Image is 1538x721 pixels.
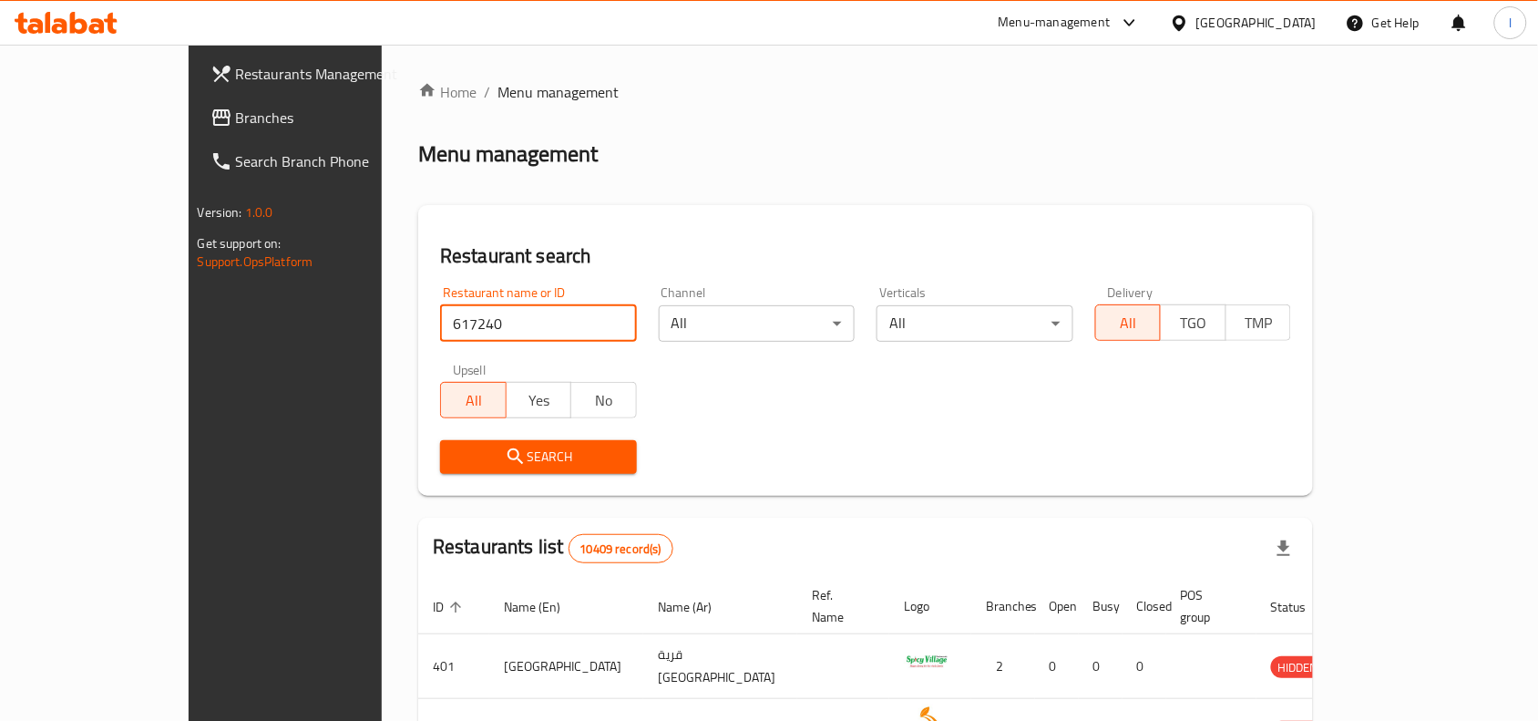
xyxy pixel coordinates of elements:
div: Menu-management [999,12,1111,34]
h2: Menu management [418,139,598,169]
span: Ref. Name [812,584,867,628]
span: Name (En) [504,596,584,618]
span: Branches [236,107,431,129]
td: 0 [1123,634,1166,699]
span: Status [1271,596,1330,618]
a: Support.OpsPlatform [198,250,313,273]
span: Name (Ar) [658,596,735,618]
button: TMP [1225,304,1292,341]
div: [GEOGRAPHIC_DATA] [1196,13,1317,33]
td: قرية [GEOGRAPHIC_DATA] [643,634,797,699]
span: 10409 record(s) [569,541,672,558]
td: 0 [1035,634,1079,699]
h2: Restaurants list [433,533,673,563]
button: No [570,382,637,418]
button: All [1095,304,1162,341]
span: Search [455,446,622,469]
span: l [1509,13,1512,33]
span: POS group [1181,584,1235,628]
label: Upsell [453,364,487,376]
button: Yes [506,382,572,418]
div: All [877,305,1073,342]
button: All [440,382,507,418]
span: TMP [1234,310,1285,336]
th: Closed [1123,579,1166,634]
div: Export file [1262,527,1306,571]
a: Home [418,81,477,103]
span: All [448,387,499,414]
li: / [484,81,490,103]
h2: Restaurant search [440,242,1291,270]
span: Version: [198,201,242,224]
span: 1.0.0 [245,201,273,224]
th: Logo [889,579,971,634]
span: No [579,387,630,414]
div: Total records count [569,534,673,563]
a: Search Branch Phone [196,139,446,183]
span: ID [433,596,467,618]
a: Restaurants Management [196,52,446,96]
span: Search Branch Phone [236,150,431,172]
input: Search for restaurant name or ID.. [440,305,637,342]
span: All [1103,310,1154,336]
span: Menu management [497,81,619,103]
nav: breadcrumb [418,81,1313,103]
td: 401 [418,634,489,699]
th: Busy [1079,579,1123,634]
div: HIDDEN [1271,656,1326,678]
button: TGO [1160,304,1226,341]
td: 2 [971,634,1035,699]
th: Open [1035,579,1079,634]
td: 0 [1079,634,1123,699]
span: HIDDEN [1271,657,1326,678]
label: Delivery [1108,286,1153,299]
span: Yes [514,387,565,414]
div: All [659,305,856,342]
button: Search [440,440,637,474]
td: [GEOGRAPHIC_DATA] [489,634,643,699]
span: Get support on: [198,232,282,255]
a: Branches [196,96,446,139]
th: Branches [971,579,1035,634]
span: Restaurants Management [236,63,431,85]
span: TGO [1168,310,1219,336]
img: Spicy Village [904,640,949,685]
